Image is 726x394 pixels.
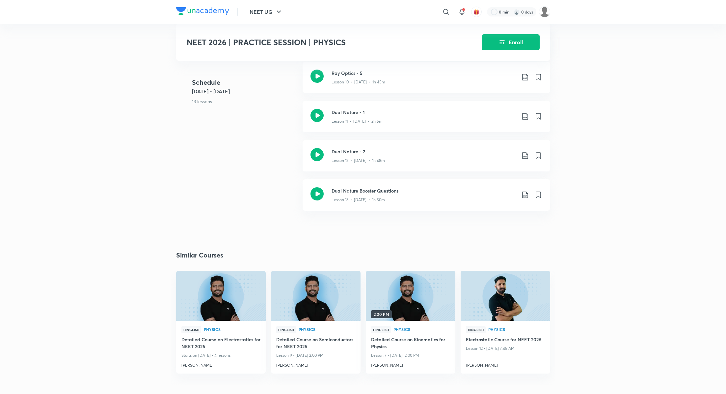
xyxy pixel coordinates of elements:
img: Company Logo [176,7,229,15]
a: new-thumbnail [176,271,266,321]
a: Ray Optics - 5Lesson 10 • [DATE] • 1h 45m [303,62,550,101]
img: new-thumbnail [175,270,266,321]
h3: Dual Nature Booster Questions [332,187,516,194]
h4: Schedule [192,77,297,87]
h3: NEET 2026 | PRACTICE SESSION | PHYSICS [187,38,444,47]
img: new-thumbnail [460,270,551,321]
a: [PERSON_NAME] [466,360,545,368]
a: new-thumbnail2:00 PM [366,271,455,321]
h2: Similar Courses [176,250,223,260]
h3: Ray Optics - 5 [332,70,516,76]
a: new-thumbnail [271,271,361,321]
p: 13 lessons [192,98,297,105]
p: Lesson 11 • [DATE] • 2h 5m [332,118,383,124]
a: Physics [299,327,355,332]
p: Lesson 12 • [DATE] • 1h 48m [332,158,385,164]
h5: [DATE] - [DATE] [192,87,297,95]
a: Physics [488,327,545,332]
button: avatar [471,7,482,17]
a: Detailed Course on Kinematics for Physics [371,336,450,351]
a: [PERSON_NAME] [276,360,355,368]
img: new-thumbnail [270,270,361,321]
a: Company Logo [176,7,229,17]
a: Dual Nature Booster QuestionsLesson 13 • [DATE] • 1h 50m [303,179,550,219]
span: Hinglish [276,326,296,333]
h3: Dual Nature - 1 [332,109,516,116]
p: Starts on [DATE] • 4 lessons [181,351,260,360]
img: streak [513,9,520,15]
span: Physics [488,327,545,331]
a: Dual Nature - 2Lesson 12 • [DATE] • 1h 48m [303,140,550,179]
span: Physics [204,327,260,331]
p: Lesson 9 • [DATE] 2:00 PM [276,351,355,360]
p: Lesson 7 • [DATE], 2:00 PM [371,351,450,360]
span: Physics [393,327,450,331]
a: [PERSON_NAME] [181,360,260,368]
h3: Dual Nature - 2 [332,148,516,155]
p: Lesson 12 • [DATE] 7:45 AM [466,344,545,353]
a: Detailed Course on Semiconductors for NEET 2026 [276,336,355,351]
a: [PERSON_NAME] [371,360,450,368]
a: Dual Nature - 1Lesson 11 • [DATE] • 2h 5m [303,101,550,140]
p: Lesson 10 • [DATE] • 1h 45m [332,79,385,85]
img: Siddharth Mitra [539,6,550,17]
button: NEET UG [246,5,287,18]
a: new-thumbnail [461,271,550,321]
img: new-thumbnail [365,270,456,321]
img: avatar [473,9,479,15]
button: Enroll [482,34,540,50]
a: Physics [204,327,260,332]
span: 2:00 PM [371,310,392,318]
a: Detailed Course on Electrostatics for NEET 2026 [181,336,260,351]
span: Physics [299,327,355,331]
span: Hinglish [466,326,486,333]
a: Electrostatic Course for NEET 2026 [466,336,545,344]
a: Physics [393,327,450,332]
span: Hinglish [371,326,391,333]
p: Lesson 13 • [DATE] • 1h 50m [332,197,385,203]
span: Hinglish [181,326,201,333]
